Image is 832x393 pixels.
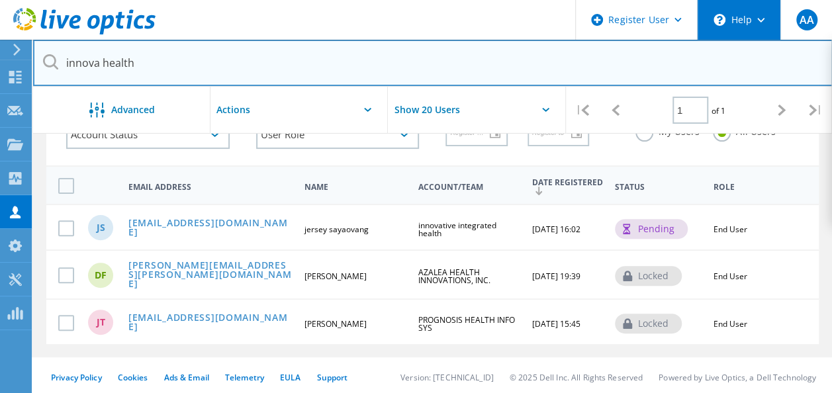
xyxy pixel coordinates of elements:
span: [DATE] 19:39 [532,271,580,282]
div: | [799,87,832,134]
svg: \n [714,14,725,26]
label: All Users [713,124,775,136]
span: js [97,223,105,232]
a: [EMAIL_ADDRESS][DOMAIN_NAME] [128,218,293,239]
span: PROGNOSIS HEALTH INFO SYS [418,314,515,333]
a: Telemetry [225,372,264,383]
span: Date Registered [532,179,604,195]
span: of 1 [712,105,725,116]
span: Status [615,183,702,191]
a: Privacy Policy [51,372,102,383]
a: Ads & Email [164,372,209,383]
a: Live Optics Dashboard [13,28,156,37]
span: [DATE] 16:02 [532,224,580,235]
span: [PERSON_NAME] [304,271,366,282]
span: [PERSON_NAME] [304,318,366,329]
span: Account/Team [418,183,521,191]
div: locked [615,266,682,286]
span: jersey sayaovang [304,224,368,235]
span: JT [97,318,105,327]
span: AA [799,15,813,25]
div: locked [615,314,682,333]
li: Version: [TECHNICAL_ID] [400,372,494,383]
a: Cookies [118,372,148,383]
span: innovative integrated health [418,220,496,239]
div: pending [615,219,688,239]
li: © 2025 Dell Inc. All Rights Reserved [510,372,643,383]
span: End User [714,271,747,282]
a: Support [316,372,347,383]
span: End User [714,318,747,329]
span: Name [304,183,406,191]
label: My Users [635,124,700,136]
span: [DATE] 15:45 [532,318,580,329]
a: EULA [280,372,300,383]
li: Powered by Live Optics, a Dell Technology [659,372,816,383]
span: Advanced [111,105,155,114]
div: | [566,87,599,134]
span: DF [95,271,107,280]
span: Role [714,183,770,191]
span: Email Address [128,183,293,191]
span: End User [714,224,747,235]
a: [EMAIL_ADDRESS][DOMAIN_NAME] [128,313,293,333]
a: [PERSON_NAME][EMAIL_ADDRESS][PERSON_NAME][DOMAIN_NAME] [128,261,293,290]
span: AZALEA HEALTH INNOVATIONS, INC. [418,267,490,286]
